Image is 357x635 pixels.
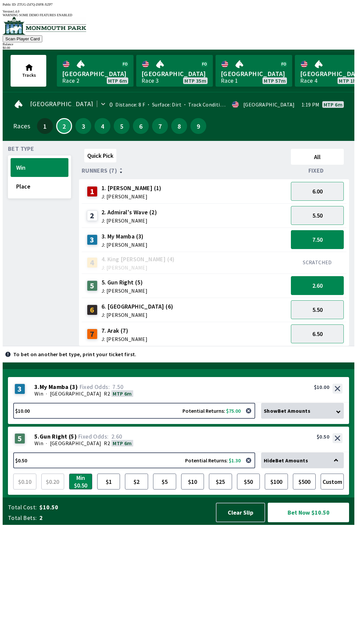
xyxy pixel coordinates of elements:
[211,475,230,488] span: $25
[34,440,43,446] span: Win
[56,118,72,134] button: 2
[16,164,63,171] span: Win
[11,177,68,196] button: Place
[216,55,292,87] a: [GEOGRAPHIC_DATA]Race 1MTP 57m
[46,440,47,446] span: ·
[22,72,36,78] span: Tracks
[101,218,157,223] span: J: [PERSON_NAME]
[184,78,206,83] span: MTP 35m
[34,433,40,440] span: 5 .
[115,124,128,128] span: 5
[113,440,132,446] span: MTP 6m
[17,3,53,6] span: ZTUG-Z47Q-Z6FR-XZP7
[15,384,25,394] div: 3
[40,384,68,390] span: My Mamba
[62,78,79,83] div: Race 2
[34,384,40,390] span: 3 .
[39,503,210,511] span: $10.50
[141,69,208,78] span: [GEOGRAPHIC_DATA]
[101,326,147,335] span: 7. Arak (7)
[101,265,175,270] span: J: [PERSON_NAME]
[300,78,317,83] div: Race 4
[295,475,314,488] span: $500
[101,288,147,293] span: J: [PERSON_NAME]
[101,232,147,241] span: 3. My Mamba (3)
[264,407,310,414] span: Show Bet Amounts
[237,474,260,489] button: $50
[171,118,187,134] button: 8
[84,149,116,162] button: Quick Pick
[181,101,240,108] span: Track Condition: Firm
[101,336,147,342] span: J: [PERSON_NAME]
[39,124,51,128] span: 1
[324,102,342,107] span: MTP 6m
[96,124,109,128] span: 4
[3,35,42,42] button: Scan Player Card
[101,278,147,287] span: 5. Gun Right (5)
[8,503,37,511] span: Total Cost:
[152,118,168,134] button: 7
[136,55,213,87] a: [GEOGRAPHIC_DATA]Race 3MTP 35m
[40,433,67,440] span: Gun Right
[16,183,63,190] span: Place
[308,168,324,173] span: Fixed
[145,101,181,108] span: Surface: Dirt
[190,118,206,134] button: 9
[239,475,258,488] span: $50
[3,3,354,6] div: Public ID:
[273,508,343,517] span: Bet Now $10.50
[3,10,354,13] div: Version 1.4.0
[181,474,204,489] button: $10
[108,78,127,83] span: MTP 6m
[135,124,147,128] span: 6
[173,124,185,128] span: 8
[101,194,162,199] span: J: [PERSON_NAME]
[59,124,70,128] span: 2
[87,257,98,268] div: 4
[87,234,98,245] div: 3
[268,503,349,522] button: Bet Now $10.50
[317,433,329,440] div: $0.50
[291,206,344,225] button: 5.50
[104,390,110,397] span: R2
[266,475,286,488] span: $100
[141,78,159,83] div: Race 3
[101,255,175,264] span: 4. King [PERSON_NAME] (4)
[312,236,323,243] span: 7.50
[221,69,287,78] span: [GEOGRAPHIC_DATA]
[291,182,344,201] button: 6.00
[46,390,47,397] span: ·
[3,46,354,50] div: $ 0.00
[288,167,346,174] div: Fixed
[11,55,46,87] button: Tracks
[3,42,354,46] div: Balance
[115,101,145,108] span: Distance: 8 F
[101,242,147,247] span: J: [PERSON_NAME]
[69,474,92,489] button: Min $0.50
[192,124,205,128] span: 9
[8,514,37,522] span: Total Bets:
[30,101,94,106] span: [GEOGRAPHIC_DATA]
[39,514,210,522] span: 2
[293,474,316,489] button: $500
[57,55,134,87] a: [GEOGRAPHIC_DATA]Race 2MTP 6m
[13,452,255,468] button: $0.50Potential Returns: $1.30
[99,475,119,488] span: $1
[8,146,34,151] span: Bet Type
[3,17,86,35] img: venue logo
[314,384,329,390] div: $10.00
[11,158,68,177] button: Win
[153,474,176,489] button: $5
[221,78,238,83] div: Race 1
[133,118,149,134] button: 6
[216,503,265,522] button: Clear Slip
[70,384,78,390] span: ( 3 )
[87,329,98,339] div: 7
[95,118,110,134] button: 4
[75,118,91,134] button: 3
[104,440,110,446] span: R2
[62,69,128,78] span: [GEOGRAPHIC_DATA]
[13,123,30,129] div: Races
[37,118,53,134] button: 1
[264,457,308,464] span: Hide Bet Amounts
